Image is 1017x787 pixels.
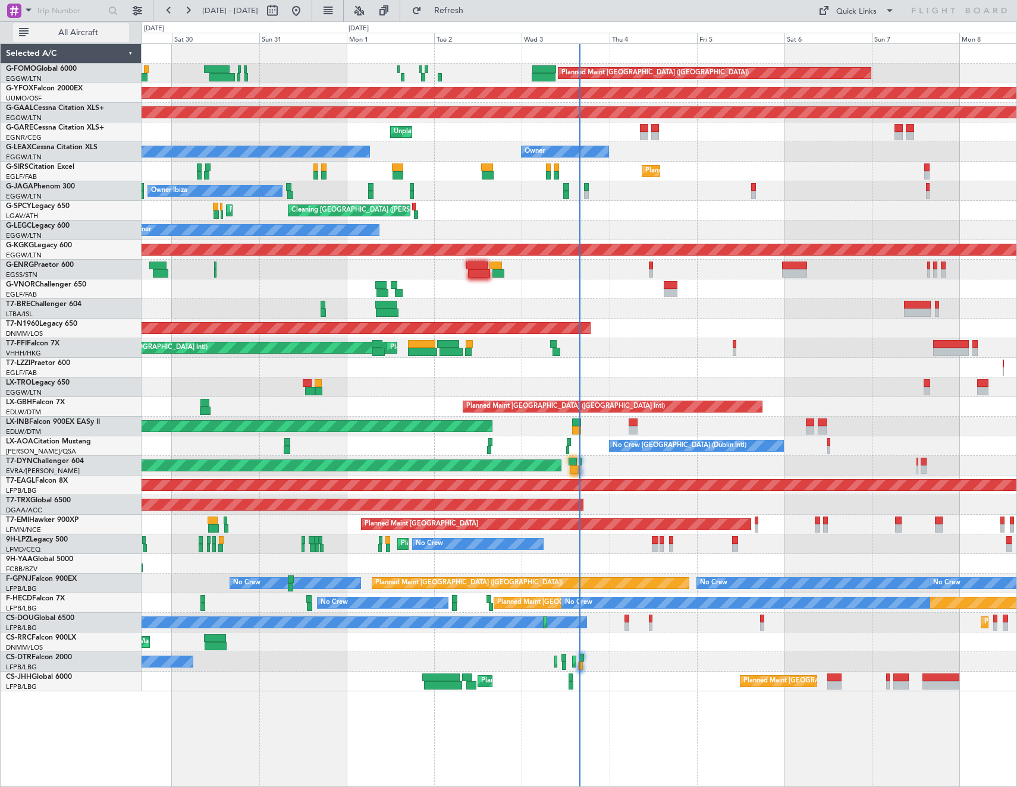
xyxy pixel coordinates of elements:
a: F-GPNJFalcon 900EX [6,575,77,583]
a: EGLF/FAB [6,290,37,299]
a: VHHH/HKG [6,349,41,358]
div: Wed 3 [522,33,609,43]
a: EGLF/FAB [6,369,37,377]
span: LX-INB [6,418,29,426]
a: EDLW/DTM [6,408,41,417]
span: LX-GBH [6,399,32,406]
div: Planned Maint Athens ([PERSON_NAME] Intl) [230,202,366,219]
a: LFMN/NCE [6,525,41,534]
span: G-SPCY [6,203,32,210]
div: No Crew [565,594,592,612]
span: T7-LZZI [6,360,30,367]
a: F-HECDFalcon 7X [6,595,65,602]
a: T7-EAGLFalcon 8X [6,477,68,484]
a: G-LEAXCessna Citation XLS [6,144,98,151]
span: CS-DOU [6,615,34,622]
span: LX-TRO [6,379,32,386]
span: All Aircraft [31,29,125,37]
span: G-LEGC [6,222,32,229]
div: [DATE] [349,24,369,34]
a: CS-DOUGlobal 6500 [6,615,74,622]
a: G-SPCYLegacy 650 [6,203,70,210]
a: LX-AOACitation Mustang [6,438,91,445]
a: LX-TROLegacy 650 [6,379,70,386]
div: Planned Maint [GEOGRAPHIC_DATA] ([GEOGRAPHIC_DATA] Intl) [466,398,665,415]
span: G-FOMO [6,65,36,73]
span: G-GAAL [6,105,33,112]
a: LFMD/CEQ [6,545,40,554]
a: DGAA/ACC [6,506,42,515]
div: Planned Maint [GEOGRAPHIC_DATA] ([GEOGRAPHIC_DATA]) [743,672,931,690]
span: G-GARE [6,124,33,131]
div: Planned Maint Nice ([GEOGRAPHIC_DATA]) [401,535,533,553]
div: Unplanned Maint [PERSON_NAME] [394,123,501,141]
a: 9H-LPZLegacy 500 [6,536,68,543]
a: LTBA/ISL [6,310,33,319]
div: Sat 6 [784,33,872,43]
span: T7-EAGL [6,477,35,484]
div: Planned Maint [GEOGRAPHIC_DATA] ([GEOGRAPHIC_DATA] Intl) [390,339,589,357]
div: Thu 4 [610,33,697,43]
a: G-VNORChallenger 650 [6,281,86,288]
div: Planned Maint [GEOGRAPHIC_DATA] ([GEOGRAPHIC_DATA]) [645,162,833,180]
span: T7-DYN [6,458,33,465]
span: T7-FFI [6,340,27,347]
a: EGSS/STN [6,270,37,279]
div: No Crew [GEOGRAPHIC_DATA] (Dublin Intl) [613,437,746,455]
a: LFPB/LBG [6,584,37,593]
a: G-GAALCessna Citation XLS+ [6,105,104,112]
a: CS-JHHGlobal 6000 [6,673,72,681]
span: [DATE] - [DATE] [202,5,258,16]
a: LGAV/ATH [6,212,38,221]
a: LX-INBFalcon 900EX EASy II [6,418,100,426]
a: LFPB/LBG [6,624,37,632]
div: Planned Maint [GEOGRAPHIC_DATA] [365,515,478,533]
a: T7-FFIFalcon 7X [6,340,59,347]
span: 9H-LPZ [6,536,30,543]
div: Owner Ibiza [151,182,187,200]
a: G-GARECessna Citation XLS+ [6,124,104,131]
button: Refresh [406,1,478,20]
a: EGLF/FAB [6,172,37,181]
a: G-FOMOGlobal 6000 [6,65,77,73]
span: CS-DTR [6,654,32,661]
a: EGGW/LTN [6,114,42,122]
a: LFPB/LBG [6,663,37,672]
div: Planned Maint [GEOGRAPHIC_DATA] ([GEOGRAPHIC_DATA]) [375,574,563,592]
div: Planned Maint [GEOGRAPHIC_DATA] ([GEOGRAPHIC_DATA]) [481,672,668,690]
a: G-SIRSCitation Excel [6,163,74,171]
a: [PERSON_NAME]/QSA [6,447,76,456]
a: G-JAGAPhenom 300 [6,183,75,190]
span: 9H-YAA [6,556,33,563]
a: CS-DTRFalcon 2000 [6,654,72,661]
span: G-KGKG [6,242,34,249]
div: No Crew [933,574,960,592]
a: T7-EMIHawker 900XP [6,517,79,524]
a: EGGW/LTN [6,251,42,260]
div: Sun 7 [872,33,959,43]
div: Planned Maint [GEOGRAPHIC_DATA] ([GEOGRAPHIC_DATA]) [497,594,685,612]
span: G-YFOX [6,85,33,92]
a: G-YFOXFalcon 2000EX [6,85,83,92]
a: T7-TRXGlobal 6500 [6,497,71,504]
span: T7-N1960 [6,320,39,328]
div: Cleaning [GEOGRAPHIC_DATA] ([PERSON_NAME] Intl) [291,202,459,219]
div: Fri 5 [697,33,784,43]
a: T7-DYNChallenger 604 [6,458,84,465]
a: G-KGKGLegacy 600 [6,242,72,249]
button: Quick Links [812,1,900,20]
span: T7-EMI [6,517,29,524]
div: Sun 31 [259,33,347,43]
a: EDLW/DTM [6,427,41,436]
a: EGGW/LTN [6,153,42,162]
span: G-VNOR [6,281,35,288]
div: No Crew [321,594,348,612]
a: T7-BREChallenger 604 [6,301,81,308]
span: LX-AOA [6,438,33,445]
span: T7-BRE [6,301,30,308]
div: Owner [525,143,545,160]
a: 9H-YAAGlobal 5000 [6,556,73,563]
span: Refresh [424,7,474,15]
button: All Aircraft [13,23,129,42]
div: Quick Links [836,6,877,18]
